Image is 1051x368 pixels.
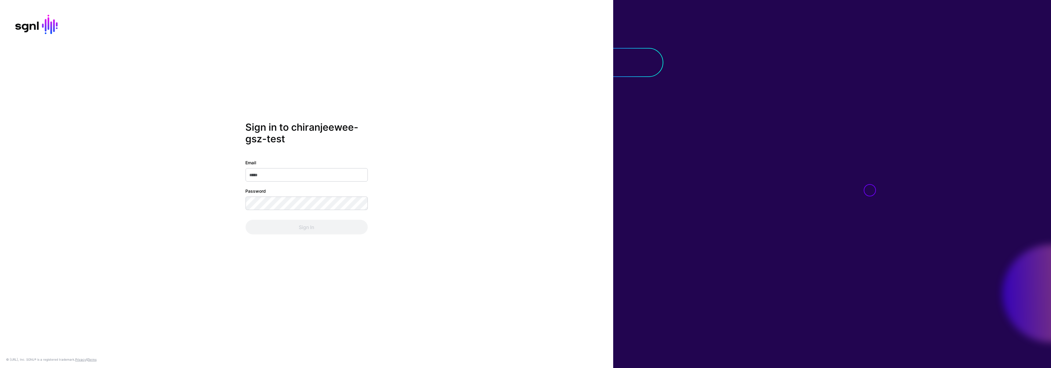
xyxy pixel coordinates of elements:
h2: Sign in to chiranjeewee-gsz-test [245,121,368,145]
a: Terms [88,358,97,361]
label: Password [245,188,266,194]
div: © [URL], Inc. SGNL® is a registered trademark. & [6,357,97,362]
label: Email [245,159,256,166]
a: Privacy [75,358,86,361]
